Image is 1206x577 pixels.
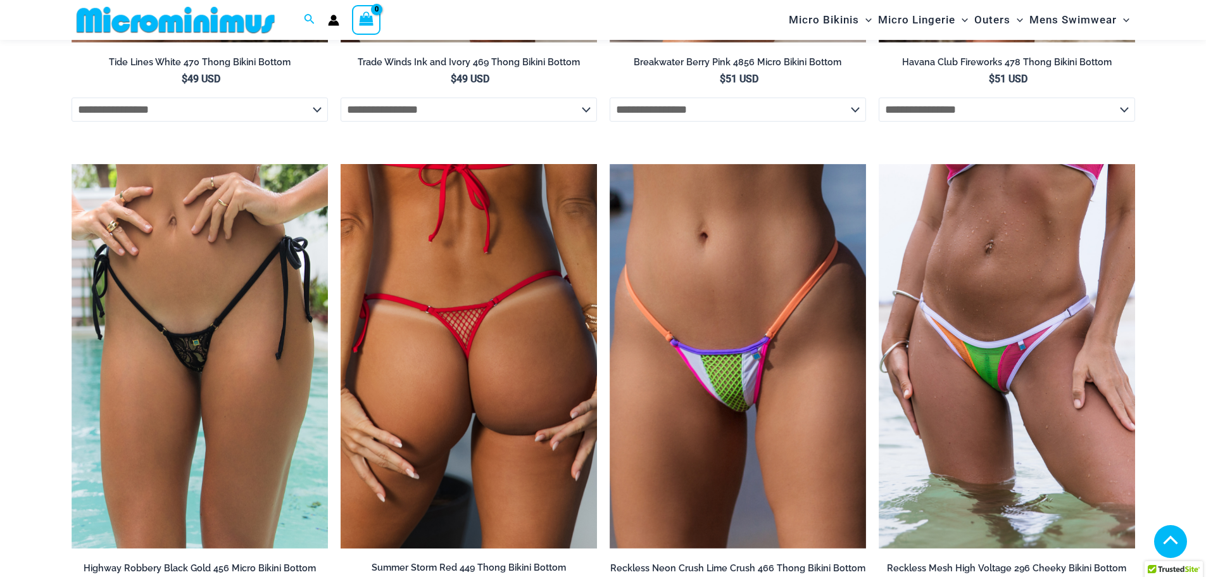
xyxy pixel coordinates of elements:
a: Highway Robbery Black Gold 456 Micro 01Highway Robbery Black Gold 359 Clip Top 456 Micro 02Highwa... [72,164,328,549]
h2: Reckless Mesh High Voltage 296 Cheeky Bikini Bottom [879,562,1135,574]
bdi: 51 USD [720,73,758,85]
a: Micro LingerieMenu ToggleMenu Toggle [875,4,971,36]
span: $ [182,73,187,85]
a: View Shopping Cart, empty [352,5,381,34]
bdi: 51 USD [989,73,1027,85]
span: Mens Swimwear [1029,4,1117,36]
img: Summer Storm Red 449 Thong 03 [341,164,597,548]
span: Outers [974,4,1010,36]
a: Trade Winds Ink and Ivory 469 Thong Bikini Bottom [341,56,597,73]
a: Search icon link [304,12,315,28]
h2: Trade Winds Ink and Ivory 469 Thong Bikini Bottom [341,56,597,68]
span: Menu Toggle [1117,4,1129,36]
a: Havana Club Fireworks 478 Thong Bikini Bottom [879,56,1135,73]
span: Menu Toggle [859,4,872,36]
span: $ [989,73,995,85]
span: $ [451,73,456,85]
a: Account icon link [328,15,339,26]
h2: Tide Lines White 470 Thong Bikini Bottom [72,56,328,68]
a: Breakwater Berry Pink 4856 Micro Bikini Bottom [610,56,866,73]
img: Highway Robbery Black Gold 456 Micro 01 [72,164,328,549]
span: $ [720,73,725,85]
a: Summer Storm Red 449 Thong 01Summer Storm Red 449 Thong 03Summer Storm Red 449 Thong 03 [341,164,597,548]
img: Reckless Neon Crush Lime Crush 466 Thong [610,164,866,549]
a: Reckless Mesh High Voltage 296 Cheeky 01Reckless Mesh High Voltage 3480 Crop Top 296 Cheeky 04Rec... [879,164,1135,549]
h2: Breakwater Berry Pink 4856 Micro Bikini Bottom [610,56,866,68]
h2: Reckless Neon Crush Lime Crush 466 Thong Bikini Bottom [610,562,866,574]
nav: Site Navigation [784,2,1135,38]
h2: Highway Robbery Black Gold 456 Micro Bikini Bottom [72,562,328,574]
img: MM SHOP LOGO FLAT [72,6,280,34]
span: Menu Toggle [1010,4,1023,36]
a: OutersMenu ToggleMenu Toggle [971,4,1026,36]
span: Micro Bikinis [789,4,859,36]
a: Reckless Neon Crush Lime Crush 466 ThongReckless Neon Crush Lime Crush 466 Thong 01Reckless Neon ... [610,164,866,549]
a: Micro BikinisMenu ToggleMenu Toggle [786,4,875,36]
h2: Summer Storm Red 449 Thong Bikini Bottom [341,562,597,574]
img: Reckless Mesh High Voltage 296 Cheeky 01 [879,164,1135,549]
a: Mens SwimwearMenu ToggleMenu Toggle [1026,4,1133,36]
h2: Havana Club Fireworks 478 Thong Bikini Bottom [879,56,1135,68]
span: Micro Lingerie [878,4,955,36]
a: Tide Lines White 470 Thong Bikini Bottom [72,56,328,73]
bdi: 49 USD [451,73,489,85]
bdi: 49 USD [182,73,220,85]
span: Menu Toggle [955,4,968,36]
